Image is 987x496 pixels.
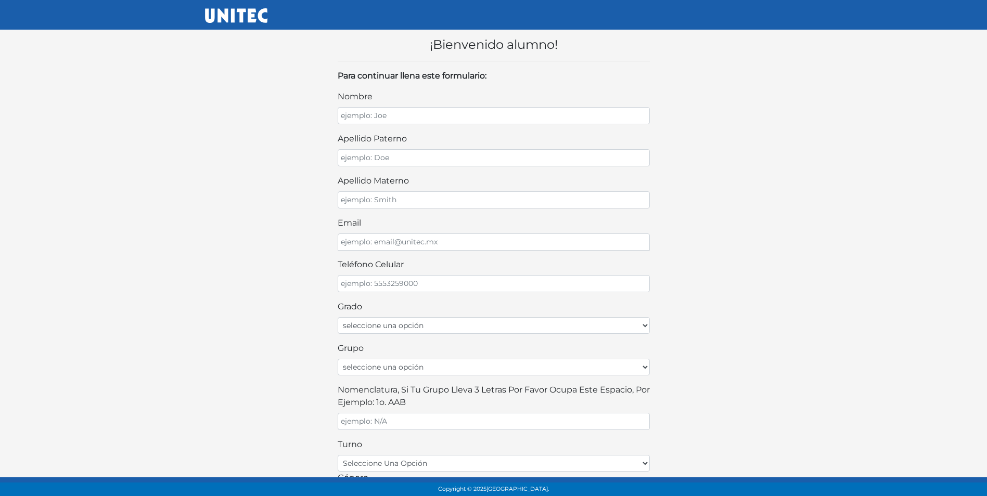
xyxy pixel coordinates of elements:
[338,90,373,103] label: nombre
[338,384,650,409] label: Nomenclatura, si tu grupo lleva 3 letras por favor ocupa este espacio, por ejemplo: 1o. AAB
[338,217,361,229] label: email
[338,342,364,355] label: Grupo
[486,486,549,492] span: [GEOGRAPHIC_DATA].
[338,233,650,251] input: ejemplo: email@unitec.mx
[338,472,368,484] label: género
[338,175,409,187] label: apellido materno
[338,275,650,292] input: ejemplo: 5553259000
[205,8,267,23] img: UNITEC
[338,70,650,82] p: Para continuar llena este formulario:
[338,413,650,430] input: ejemplo: N/A
[338,149,650,166] input: ejemplo: Doe
[338,191,650,208] input: ejemplo: Smith
[338,133,407,145] label: apellido paterno
[338,438,362,451] label: turno
[338,301,362,313] label: Grado
[338,107,650,124] input: ejemplo: Joe
[338,37,650,53] h4: ¡Bienvenido alumno!
[338,258,404,271] label: teléfono celular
